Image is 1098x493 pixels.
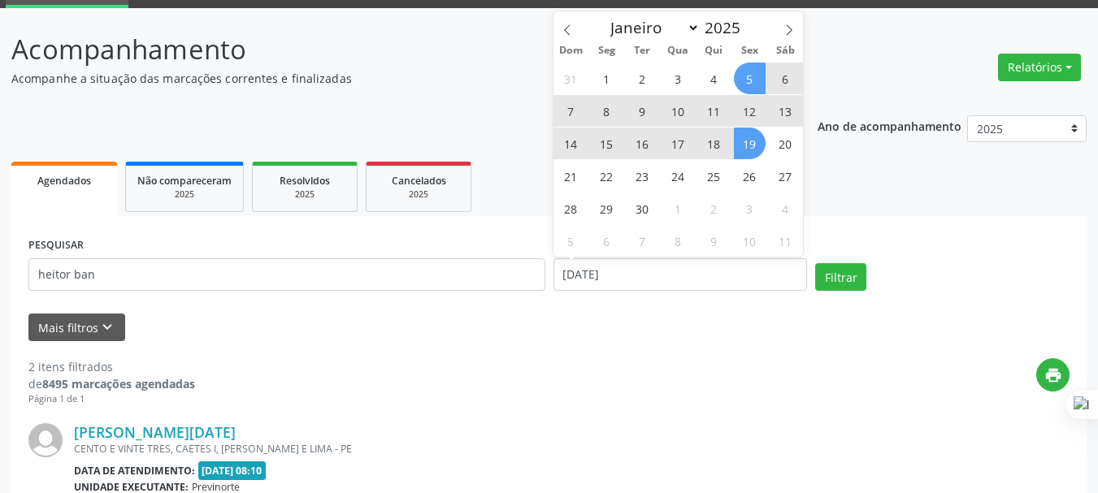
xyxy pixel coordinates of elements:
[555,63,587,94] span: Agosto 31, 2025
[553,45,589,56] span: Dom
[734,160,766,192] span: Setembro 26, 2025
[698,95,730,127] span: Setembro 11, 2025
[700,17,753,38] input: Year
[11,70,764,87] p: Acompanhe a situação das marcações correntes e finalizadas
[591,160,623,192] span: Setembro 22, 2025
[624,45,660,56] span: Ter
[378,188,459,201] div: 2025
[42,376,195,391] strong: 8495 marcações agendadas
[698,225,730,257] span: Outubro 9, 2025
[28,314,125,342] button: Mais filtroskeyboard_arrow_down
[264,188,345,201] div: 2025
[137,174,232,188] span: Não compareceram
[591,95,623,127] span: Setembro 8, 2025
[392,174,446,188] span: Cancelados
[555,192,587,224] span: Setembro 28, 2025
[698,160,730,192] span: Setembro 25, 2025
[37,174,91,188] span: Agendados
[591,128,623,159] span: Setembro 15, 2025
[731,45,767,56] span: Sex
[662,128,694,159] span: Setembro 17, 2025
[553,258,808,291] input: Selecione um intervalo
[74,464,195,478] b: Data de atendimento:
[555,225,587,257] span: Outubro 5, 2025
[74,423,236,441] a: [PERSON_NAME][DATE]
[28,392,195,406] div: Página 1 de 1
[734,95,766,127] span: Setembro 12, 2025
[662,95,694,127] span: Setembro 10, 2025
[698,63,730,94] span: Setembro 4, 2025
[28,423,63,457] img: img
[28,358,195,375] div: 2 itens filtrados
[698,192,730,224] span: Outubro 2, 2025
[591,192,623,224] span: Setembro 29, 2025
[627,63,658,94] span: Setembro 2, 2025
[770,160,801,192] span: Setembro 27, 2025
[770,95,801,127] span: Setembro 13, 2025
[734,128,766,159] span: Setembro 19, 2025
[74,442,826,456] div: CENTO E VINTE TRES, CAETES I, [PERSON_NAME] E LIMA - PE
[28,233,84,258] label: PESQUISAR
[603,16,701,39] select: Month
[770,225,801,257] span: Outubro 11, 2025
[555,128,587,159] span: Setembro 14, 2025
[662,225,694,257] span: Outubro 8, 2025
[588,45,624,56] span: Seg
[591,225,623,257] span: Outubro 6, 2025
[767,45,803,56] span: Sáb
[280,174,330,188] span: Resolvidos
[770,128,801,159] span: Setembro 20, 2025
[734,225,766,257] span: Outubro 10, 2025
[627,160,658,192] span: Setembro 23, 2025
[555,160,587,192] span: Setembro 21, 2025
[627,225,658,257] span: Outubro 7, 2025
[28,258,545,291] input: Nome, código do beneficiário ou CPF
[696,45,731,56] span: Qui
[627,128,658,159] span: Setembro 16, 2025
[591,63,623,94] span: Setembro 1, 2025
[627,192,658,224] span: Setembro 30, 2025
[998,54,1081,81] button: Relatórios
[818,115,961,136] p: Ano de acompanhamento
[662,63,694,94] span: Setembro 3, 2025
[734,63,766,94] span: Setembro 5, 2025
[28,375,195,392] div: de
[137,188,232,201] div: 2025
[662,192,694,224] span: Outubro 1, 2025
[770,63,801,94] span: Setembro 6, 2025
[734,192,766,224] span: Outubro 3, 2025
[198,461,267,480] span: [DATE] 08:10
[11,29,764,70] p: Acompanhamento
[770,192,801,224] span: Outubro 4, 2025
[627,95,658,127] span: Setembro 9, 2025
[1044,366,1062,384] i: print
[660,45,696,56] span: Qua
[1036,358,1070,391] button: print
[698,128,730,159] span: Setembro 18, 2025
[662,160,694,192] span: Setembro 24, 2025
[815,263,866,291] button: Filtrar
[555,95,587,127] span: Setembro 7, 2025
[98,318,116,336] i: keyboard_arrow_down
